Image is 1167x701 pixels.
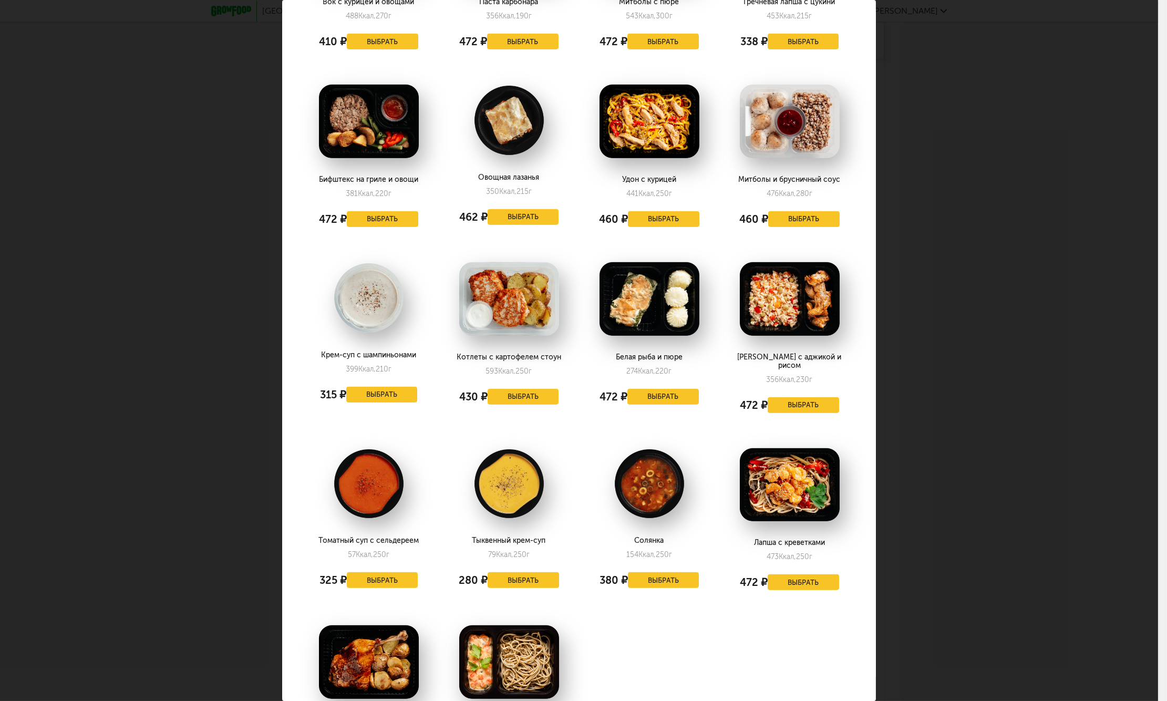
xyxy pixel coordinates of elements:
img: big_wfjtMBH4av5SiGTK.png [319,448,419,520]
span: Ккал, [358,189,375,198]
div: Бифштекс на гриле и овощи [311,176,426,184]
div: 430 ₽ [459,386,488,407]
button: Выбрать [488,389,559,405]
div: 472 ₽ [459,31,487,52]
span: Ккал, [638,12,656,20]
img: big_9AQQJZ8gryAUOT6w.png [319,85,419,158]
span: г [526,550,530,559]
img: big_Ic6kn6U3pRfUGkXZ.png [459,448,559,520]
div: 488 270 [346,12,391,20]
img: big_tLPrUg4668jP0Yfa.png [740,85,840,158]
img: big_A8dMbFVdBMb6J8zv.png [600,85,699,158]
span: Ккал, [499,187,517,196]
img: big_pO7RIQHsr54Ns4Fi.png [459,625,559,699]
button: Выбрать [487,34,559,49]
div: 280 ₽ [459,570,488,591]
span: Ккал, [638,367,656,376]
span: г [810,375,813,384]
span: г [388,12,391,20]
span: г [669,189,672,198]
span: Ккал, [356,550,373,559]
div: Удон с курицей [592,176,707,184]
div: 441 250 [626,189,672,198]
div: 350 215 [486,187,532,196]
span: г [809,12,812,20]
button: Выбрать [768,397,839,413]
div: [PERSON_NAME] с аджикой и рисом [732,353,847,370]
span: Ккал, [779,375,797,384]
span: Ккал, [638,550,656,559]
div: 315 ₽ [320,384,346,405]
button: Выбрать [627,389,699,405]
span: Ккал, [779,189,796,198]
img: big_tEkfRxL7jMyGjdJp.png [740,448,840,522]
div: 381 220 [346,189,391,198]
div: 476 280 [767,189,812,198]
img: big_H4uTllHtc52JmbpB.png [600,448,699,520]
div: 543 300 [626,12,673,20]
div: 472 ₽ [600,31,627,52]
span: Ккал, [496,550,513,559]
div: 274 220 [627,367,672,376]
button: Выбрать [627,34,699,49]
div: Крем-суп с шампиньонами [311,351,426,359]
span: г [529,12,532,20]
div: 338 ₽ [740,31,768,52]
img: big_1tGe9BkyrhqSxuRi.png [319,262,419,334]
button: Выбрать [628,211,699,227]
button: Выбрать [628,572,699,588]
span: Ккал, [358,12,376,20]
span: Ккал, [499,12,516,20]
div: Котлеты с картофелем стоун [451,353,566,362]
span: Ккал, [779,552,796,561]
div: Лапша с креветками [732,539,847,547]
button: Выбрать [488,209,559,225]
div: 380 ₽ [600,570,628,591]
button: Выбрать [768,34,839,49]
span: г [388,189,391,198]
span: г [669,12,673,20]
img: big_BFO234G9GzP9LEAt.png [319,625,419,699]
div: 462 ₽ [459,207,488,228]
span: Ккал, [780,12,797,20]
span: г [669,550,672,559]
div: 472 ₽ [740,395,768,416]
img: big_oZ8ug1MJM1Pg6Zux.png [600,262,699,336]
div: 356 190 [486,12,532,20]
img: big_Ow0gNtqrzrhyRnRg.png [459,262,559,336]
div: 410 ₽ [319,31,347,52]
div: 399 210 [346,365,391,374]
div: 472 ₽ [600,386,627,407]
button: Выбрать [347,34,418,49]
div: Солянка [592,537,707,545]
span: г [809,552,812,561]
button: Выбрать [768,574,839,590]
span: Ккал, [638,189,656,198]
span: г [388,365,391,374]
span: Ккал, [499,367,516,376]
div: Томатный суп с сельдереем [311,537,426,545]
div: Белая рыба и пюре [592,353,707,362]
button: Выбрать [346,387,418,403]
div: 460 ₽ [599,209,628,230]
div: 460 ₽ [739,209,768,230]
div: 356 230 [767,375,813,384]
img: big_JDkOnl9YBHmqrbEK.png [459,85,559,156]
button: Выбрать [768,211,840,227]
span: г [386,550,389,559]
button: Выбрать [488,572,559,588]
div: 453 215 [767,12,812,20]
button: Выбрать [347,211,418,227]
div: Тыквенный крем-суп [451,537,566,545]
div: 472 ₽ [319,209,347,230]
div: Митболы и брусничный соус [732,176,847,184]
span: г [669,367,672,376]
div: 472 ₽ [740,572,768,593]
span: г [529,367,532,376]
div: 593 250 [486,367,532,376]
div: 154 250 [626,550,672,559]
div: Овощная лазанья [451,173,566,182]
img: big_sz9PS315UjtpT7sm.png [740,262,840,336]
span: Ккал, [358,365,376,374]
div: 79 250 [488,550,530,559]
